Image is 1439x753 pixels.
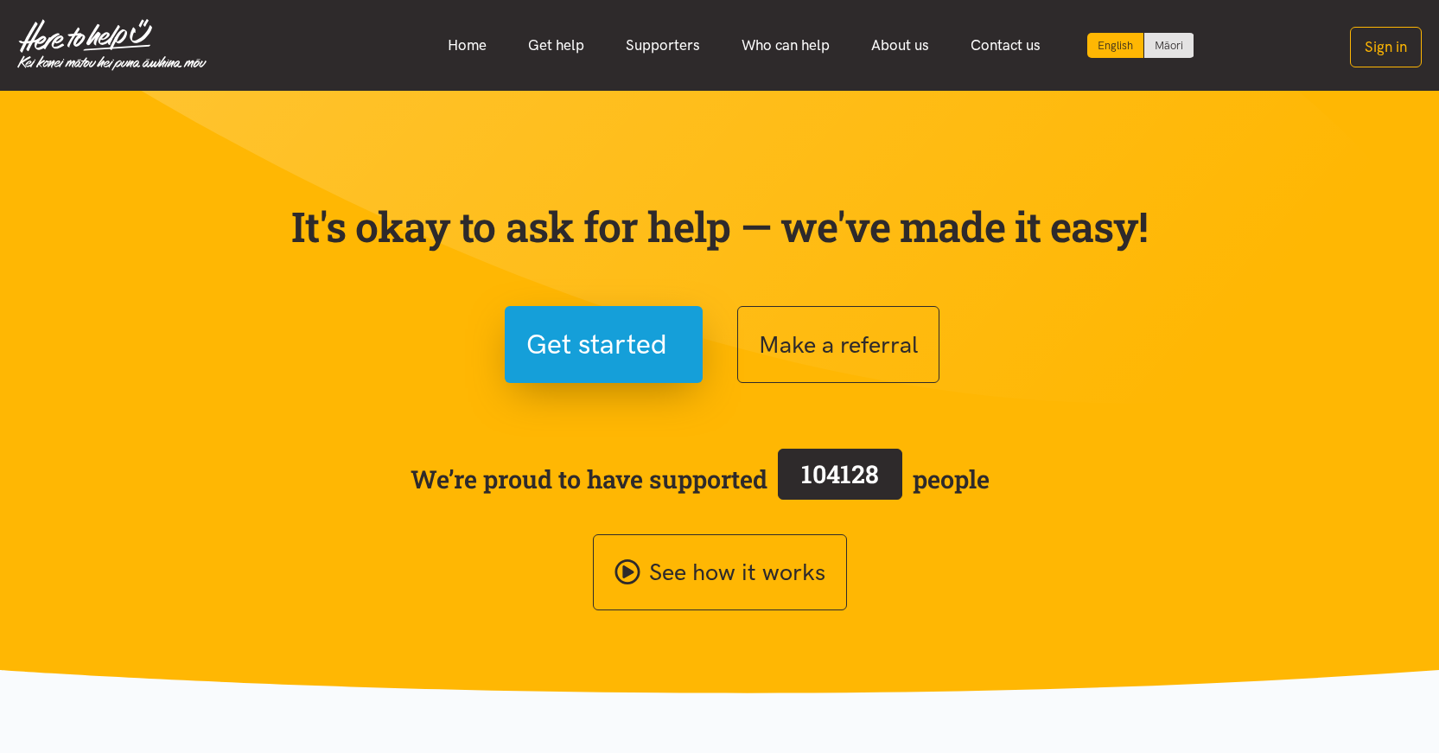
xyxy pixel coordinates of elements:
[1087,33,1194,58] div: Language toggle
[721,27,850,64] a: Who can help
[1144,33,1194,58] a: Switch to Te Reo Māori
[850,27,950,64] a: About us
[17,19,207,71] img: Home
[505,306,703,383] button: Get started
[507,27,605,64] a: Get help
[427,27,507,64] a: Home
[767,445,913,513] a: 104128
[737,306,939,383] button: Make a referral
[593,534,847,611] a: See how it works
[288,201,1152,252] p: It's okay to ask for help — we've made it easy!
[526,322,667,367] span: Get started
[1087,33,1144,58] div: Current language
[950,27,1061,64] a: Contact us
[801,457,879,490] span: 104128
[1350,27,1422,67] button: Sign in
[605,27,721,64] a: Supporters
[411,445,990,513] span: We’re proud to have supported people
